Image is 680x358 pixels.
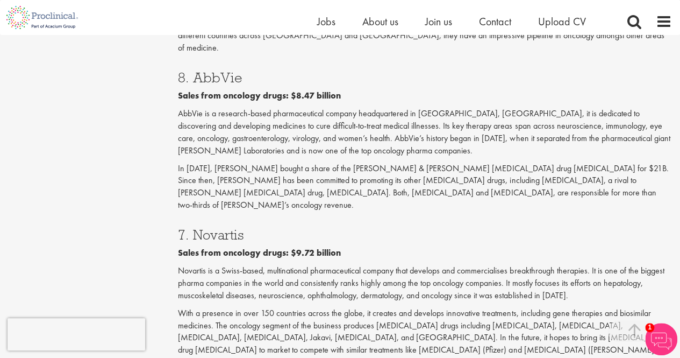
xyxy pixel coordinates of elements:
[645,323,677,355] img: Chatbot
[479,15,511,29] a: Contact
[178,107,672,156] p: AbbVie is a research-based pharmaceutical company headquartered in [GEOGRAPHIC_DATA], [GEOGRAPHIC...
[425,15,452,29] a: Join us
[178,247,341,258] b: Sales from oncology drugs: $9.72 billion
[178,89,341,101] b: Sales from oncology drugs: $8.47 billion
[538,15,586,29] a: Upload CV
[645,323,654,332] span: 1
[8,318,145,350] iframe: reCAPTCHA
[178,70,672,84] h3: 8. AbbVie
[178,227,672,241] h3: 7. Novartis
[317,15,335,29] a: Jobs
[362,15,398,29] a: About us
[178,162,672,211] p: In [DATE], [PERSON_NAME] bought a share of the [PERSON_NAME] & [PERSON_NAME] [MEDICAL_DATA] drug ...
[178,264,672,301] p: Novartis is a Swiss-based, multinational pharmaceutical company that develops and commercialises ...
